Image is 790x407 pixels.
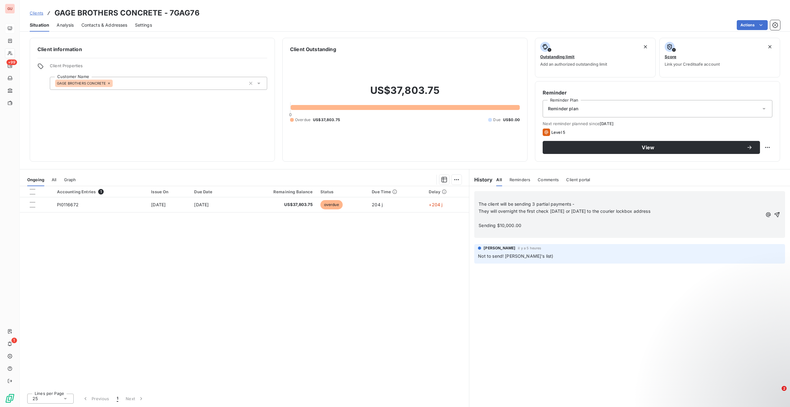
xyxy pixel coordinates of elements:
[52,177,56,182] span: All
[666,347,790,390] iframe: Intercom notifications message
[98,189,104,195] span: 1
[289,112,292,117] span: 0
[320,189,365,194] div: Status
[37,46,267,53] h6: Client information
[79,392,113,405] button: Previous
[313,117,340,123] span: US$37,803.75
[117,396,118,402] span: 1
[540,54,575,59] span: Outstanding limit
[600,121,614,126] span: [DATE]
[538,177,559,182] span: Comments
[484,245,515,251] span: [PERSON_NAME]
[548,106,578,112] span: Reminder plan
[479,201,574,207] span: The client will be sending 3 partial payments -
[543,89,772,96] h6: Reminder
[5,393,15,403] img: Logo LeanPay
[543,121,772,126] span: Next reminder planned since
[372,189,421,194] div: Due Time
[113,392,122,405] button: 1
[478,253,553,259] span: Not to send! [PERSON_NAME]'s list)
[64,177,76,182] span: Graph
[769,386,784,401] iframe: Intercom live chat
[665,62,720,67] span: Link your Creditsafe account
[320,200,343,209] span: overdue
[122,392,148,405] button: Next
[510,177,530,182] span: Reminders
[113,81,118,86] input: Add a tag
[518,246,541,250] span: il y a 5 heures
[479,208,650,214] span: They will overnight the first check [DATE] or [DATE] to the courier lockbox address
[290,46,336,53] h6: Client Outstanding
[194,202,209,207] span: [DATE]
[479,223,521,228] span: Sending $10,000.00
[194,189,231,194] div: Due Date
[551,130,565,135] span: Level 5
[81,22,128,28] span: Contacts & Addresses
[151,202,166,207] span: [DATE]
[11,338,17,343] span: 1
[135,22,152,28] span: Settings
[665,54,676,59] span: Score
[7,59,17,65] span: +99
[566,177,590,182] span: Client portal
[57,22,74,28] span: Analysis
[493,117,500,123] span: Due
[30,10,43,16] a: Clients
[50,63,267,72] span: Client Properties
[57,81,106,85] span: GAGE BROTHERS CONCRETE
[33,396,38,402] span: 25
[30,11,43,15] span: Clients
[659,38,780,77] button: ScoreLink your Creditsafe account
[27,177,44,182] span: Ongoing
[57,189,144,195] div: Accounting Entries
[57,202,79,207] span: PI0116672
[5,4,15,14] div: GU
[239,202,313,208] span: US$37,803.75
[496,177,502,182] span: All
[540,62,607,67] span: Add an authorized outstanding limit
[372,202,383,207] span: 204 j
[290,84,520,103] h2: US$37,803.75
[429,189,465,194] div: Delay
[550,145,746,150] span: View
[535,38,656,77] button: Outstanding limitAdd an authorized outstanding limit
[54,7,200,19] h3: GAGE BROTHERS CONCRETE - 7GAG76
[30,22,49,28] span: Situation
[295,117,310,123] span: Overdue
[543,141,760,154] button: View
[737,20,768,30] button: Actions
[782,386,787,391] span: 2
[239,189,313,194] div: Remaining Balance
[503,117,520,123] span: US$0.00
[151,189,187,194] div: Issue On
[469,176,493,183] h6: History
[429,202,442,207] span: +204 j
